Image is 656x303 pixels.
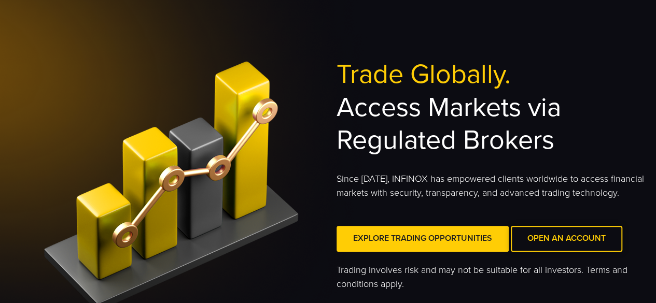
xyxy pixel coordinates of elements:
[337,172,646,200] p: Since [DATE], INFINOX has empowered clients worldwide to access financial markets with security, ...
[337,226,509,251] a: Explore Trading Opportunities
[337,263,646,291] p: Trading involves risk and may not be suitable for all investors. Terms and conditions apply.
[511,226,622,251] a: Open an Account
[337,58,511,91] span: Trade Globally.
[337,58,646,156] h2: Access Markets via Regulated Brokers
